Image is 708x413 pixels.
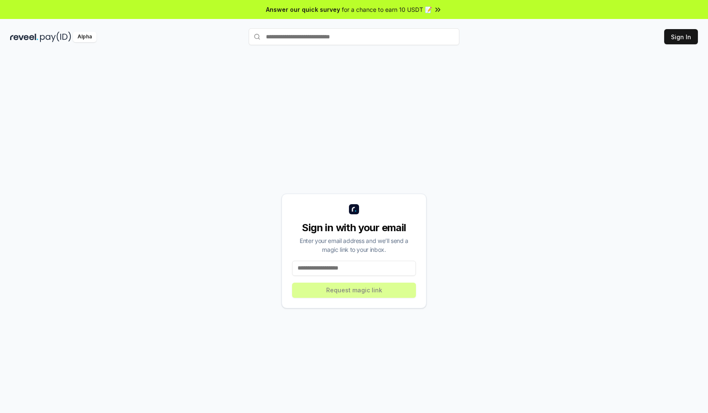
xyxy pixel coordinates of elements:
[266,5,340,14] span: Answer our quick survey
[342,5,432,14] span: for a chance to earn 10 USDT 📝
[40,32,71,42] img: pay_id
[10,32,38,42] img: reveel_dark
[349,204,359,214] img: logo_small
[292,236,416,254] div: Enter your email address and we’ll send a magic link to your inbox.
[73,32,97,42] div: Alpha
[664,29,698,44] button: Sign In
[292,221,416,235] div: Sign in with your email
